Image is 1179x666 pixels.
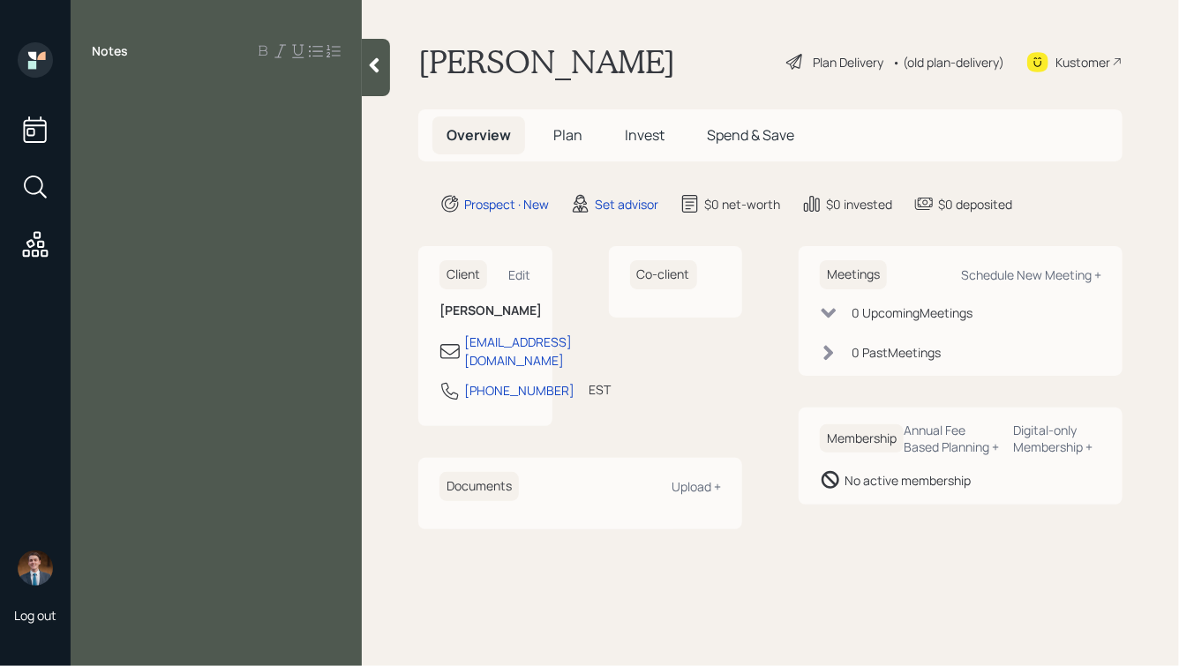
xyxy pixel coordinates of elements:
[509,266,531,283] div: Edit
[938,195,1012,213] div: $0 deposited
[625,125,665,145] span: Invest
[845,471,971,490] div: No active membership
[553,125,582,145] span: Plan
[18,550,53,586] img: hunter_neumayer.jpg
[892,53,1004,71] div: • (old plan-delivery)
[447,125,511,145] span: Overview
[826,195,892,213] div: $0 invested
[439,472,519,501] h6: Documents
[439,260,487,289] h6: Client
[1055,53,1110,71] div: Kustomer
[813,53,883,71] div: Plan Delivery
[707,125,794,145] span: Spend & Save
[704,195,780,213] div: $0 net-worth
[904,422,1000,455] div: Annual Fee Based Planning +
[820,424,904,453] h6: Membership
[418,42,675,81] h1: [PERSON_NAME]
[672,478,721,495] div: Upload +
[439,303,531,318] h6: [PERSON_NAME]
[464,333,572,370] div: [EMAIL_ADDRESS][DOMAIN_NAME]
[464,195,549,213] div: Prospect · New
[92,42,128,60] label: Notes
[14,607,56,624] div: Log out
[961,266,1101,283] div: Schedule New Meeting +
[852,303,972,322] div: 0 Upcoming Meeting s
[630,260,697,289] h6: Co-client
[820,260,887,289] h6: Meetings
[464,381,574,400] div: [PHONE_NUMBER]
[589,380,611,399] div: EST
[1014,422,1101,455] div: Digital-only Membership +
[852,343,941,362] div: 0 Past Meeting s
[595,195,658,213] div: Set advisor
